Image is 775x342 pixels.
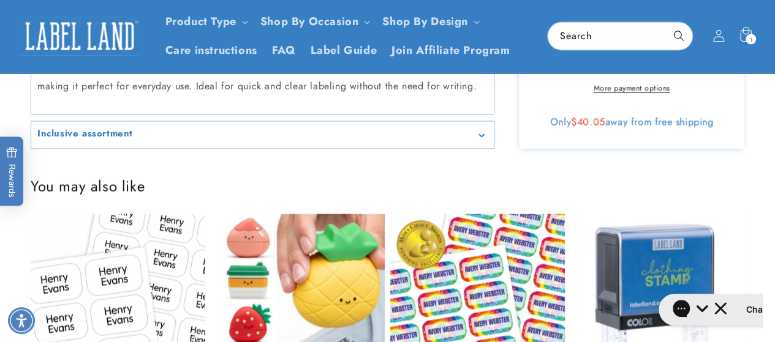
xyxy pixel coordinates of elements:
[652,289,763,330] iframe: Gorgias live chat messenger
[37,127,133,139] h2: Inclusive assortment
[571,115,577,129] span: $
[749,34,752,45] span: 1
[14,13,146,60] a: Label Land
[31,177,744,196] h2: You may also like
[6,4,148,36] button: Gorgias live chat
[265,36,303,65] a: FAQ
[158,7,253,36] summary: Product Type
[94,14,146,26] h1: Chat with us
[260,15,359,29] span: Shop By Occasion
[253,7,376,36] summary: Shop By Occasion
[530,83,734,94] a: More payment options
[665,23,692,50] button: Search
[303,36,385,65] a: Label Guide
[272,43,296,58] span: FAQ
[158,36,265,65] a: Care instructions
[6,146,18,197] span: Rewards
[165,13,236,29] a: Product Type
[382,13,467,29] a: Shop By Design
[391,43,510,58] span: Join Affiliate Program
[31,121,494,149] summary: Inclusive assortment
[311,43,377,58] span: Label Guide
[375,7,484,36] summary: Shop By Design
[577,115,605,129] span: 40.05
[530,116,734,128] div: Only away from free shipping
[165,43,257,58] span: Care instructions
[18,17,141,55] img: Label Land
[8,307,35,334] div: Accessibility Menu
[384,36,517,65] a: Join Affiliate Program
